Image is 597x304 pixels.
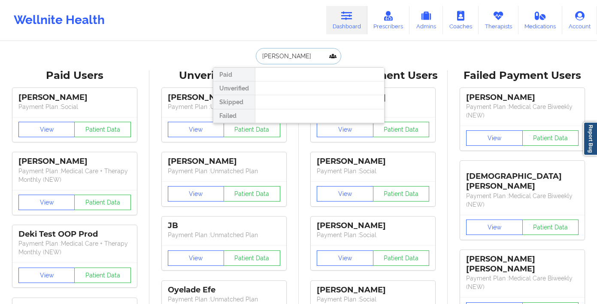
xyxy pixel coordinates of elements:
[155,69,293,82] div: Unverified Users
[168,231,280,239] p: Payment Plan : Unmatched Plan
[168,295,280,304] p: Payment Plan : Unmatched Plan
[168,250,224,266] button: View
[224,122,280,137] button: Patient Data
[18,102,131,111] p: Payment Plan : Social
[518,6,563,34] a: Medications
[326,6,367,34] a: Dashboard
[317,295,429,304] p: Payment Plan : Social
[466,130,523,146] button: View
[466,254,579,274] div: [PERSON_NAME] [PERSON_NAME]
[18,229,131,239] div: Deki Test OOP Prod
[443,6,479,34] a: Coaches
[168,167,280,175] p: Payment Plan : Unmatched Plan
[213,81,255,95] div: Unverified
[466,192,579,209] p: Payment Plan : Medical Care Biweekly (NEW)
[317,250,373,266] button: View
[18,157,131,166] div: [PERSON_NAME]
[18,122,75,137] button: View
[466,93,579,102] div: [PERSON_NAME]
[317,122,373,137] button: View
[583,122,597,156] a: Report Bug
[6,69,143,82] div: Paid Users
[224,250,280,266] button: Patient Data
[213,95,255,109] div: Skipped
[317,157,429,166] div: [PERSON_NAME]
[213,68,255,81] div: Paid
[466,274,579,291] p: Payment Plan : Medical Care Biweekly (NEW)
[168,93,280,102] div: [PERSON_NAME]
[409,6,443,34] a: Admins
[466,102,579,120] p: Payment Plan : Medical Care Biweekly (NEW)
[373,250,430,266] button: Patient Data
[168,102,280,111] p: Payment Plan : Unmatched Plan
[18,268,75,283] button: View
[18,93,131,102] div: [PERSON_NAME]
[213,109,255,123] div: Failed
[466,165,579,191] div: [DEMOGRAPHIC_DATA][PERSON_NAME]
[317,186,373,202] button: View
[373,186,430,202] button: Patient Data
[317,285,429,295] div: [PERSON_NAME]
[168,221,280,231] div: JB
[562,6,597,34] a: Account
[74,195,131,210] button: Patient Data
[74,268,131,283] button: Patient Data
[74,122,131,137] button: Patient Data
[168,186,224,202] button: View
[18,167,131,184] p: Payment Plan : Medical Care + Therapy Monthly (NEW)
[224,186,280,202] button: Patient Data
[373,122,430,137] button: Patient Data
[317,221,429,231] div: [PERSON_NAME]
[479,6,518,34] a: Therapists
[317,231,429,239] p: Payment Plan : Social
[317,167,429,175] p: Payment Plan : Social
[454,69,591,82] div: Failed Payment Users
[18,195,75,210] button: View
[466,220,523,235] button: View
[168,157,280,166] div: [PERSON_NAME]
[18,239,131,256] p: Payment Plan : Medical Care + Therapy Monthly (NEW)
[522,220,579,235] button: Patient Data
[367,6,410,34] a: Prescribers
[168,285,280,295] div: Oyelade Efe
[168,122,224,137] button: View
[522,130,579,146] button: Patient Data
